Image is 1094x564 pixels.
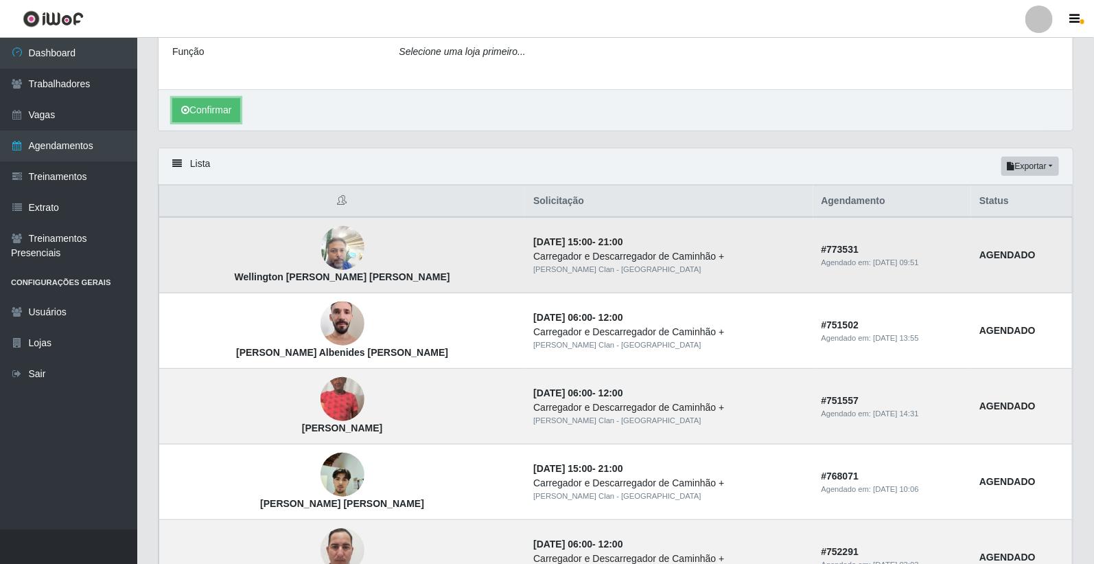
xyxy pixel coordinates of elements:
[979,476,1036,487] strong: AGENDADO
[533,387,622,398] strong: -
[1001,157,1059,176] button: Exportar
[302,422,382,433] strong: [PERSON_NAME]
[533,339,804,351] div: [PERSON_NAME] Clan - [GEOGRAPHIC_DATA]
[822,332,964,344] div: Agendado em:
[822,408,964,420] div: Agendado em:
[813,185,972,218] th: Agendamento
[533,236,622,247] strong: -
[979,249,1036,260] strong: AGENDADO
[159,148,1073,185] div: Lista
[172,45,205,59] label: Função
[172,98,240,122] button: Confirmar
[533,463,592,474] time: [DATE] 15:00
[822,395,859,406] strong: # 751557
[236,347,448,358] strong: [PERSON_NAME] Albenides [PERSON_NAME]
[979,552,1036,563] strong: AGENDADO
[533,401,804,415] div: Carregador e Descarregador de Caminhão +
[822,484,964,495] div: Agendado em:
[533,539,622,550] strong: -
[598,463,623,474] time: 21:00
[533,490,804,502] div: [PERSON_NAME] Clan - [GEOGRAPHIC_DATA]
[533,236,592,247] time: [DATE] 15:00
[822,244,859,255] strong: # 773531
[598,539,623,550] time: 12:00
[873,258,918,267] time: [DATE] 09:51
[822,471,859,482] strong: # 768071
[822,546,859,557] strong: # 752291
[533,312,622,323] strong: -
[321,295,364,353] img: José Albenides Pereira
[260,498,424,509] strong: [PERSON_NAME] [PERSON_NAME]
[971,185,1072,218] th: Status
[321,351,364,449] img: Erivan Pereira da Cunha
[873,409,918,418] time: [DATE] 14:31
[533,463,622,474] strong: -
[598,312,623,323] time: 12:00
[23,10,84,27] img: CoreUI Logo
[533,539,592,550] time: [DATE] 06:00
[822,319,859,330] strong: # 751502
[533,325,804,339] div: Carregador e Descarregador de Caminhão +
[533,264,804,275] div: [PERSON_NAME] Clan - [GEOGRAPHIC_DATA]
[533,249,804,264] div: Carregador e Descarregador de Caminhão +
[873,334,918,342] time: [DATE] 13:55
[979,401,1036,411] strong: AGENDADO
[235,271,450,282] strong: Wellington [PERSON_NAME] [PERSON_NAME]
[533,312,592,323] time: [DATE] 06:00
[979,325,1036,336] strong: AGENDADO
[399,46,526,57] i: Selecione uma loja primeiro...
[873,485,918,493] time: [DATE] 10:06
[598,387,623,398] time: 12:00
[598,236,623,247] time: 21:00
[533,387,592,398] time: [DATE] 06:00
[533,476,804,490] div: Carregador e Descarregador de Caminhão +
[321,219,364,278] img: Wellington de Figueiredo Braz
[525,185,813,218] th: Solicitação
[321,446,364,504] img: Abraão Gomes Dantas
[533,415,804,427] div: [PERSON_NAME] Clan - [GEOGRAPHIC_DATA]
[822,257,964,269] div: Agendado em:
